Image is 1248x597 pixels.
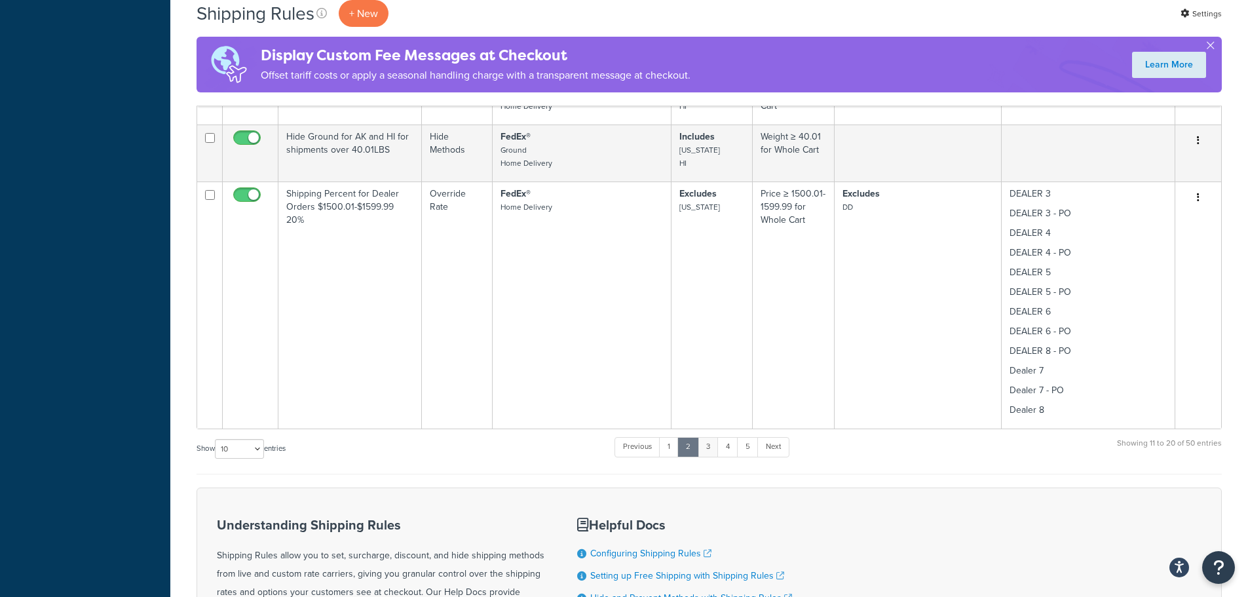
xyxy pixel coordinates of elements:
[501,187,531,201] strong: FedEx®
[1202,551,1235,584] button: Open Resource Center
[1010,345,1167,358] p: DEALER 8 - PO
[278,182,422,429] td: Shipping Percent for Dealer Orders $1500.01-$1599.99 20%
[679,187,717,201] strong: Excludes
[757,437,789,457] a: Next
[501,144,552,169] small: Ground Home Delivery
[1002,182,1175,429] td: DEALER 3
[1181,5,1222,23] a: Settings
[842,187,880,201] strong: Excludes
[659,437,679,457] a: 1
[615,437,660,457] a: Previous
[1010,404,1167,417] p: Dealer 8
[501,201,552,213] small: Home Delivery
[753,125,835,182] td: Weight ≥ 40.01 for Whole Cart
[679,130,715,144] strong: Includes
[1010,384,1167,397] p: Dealer 7 - PO
[278,125,422,182] td: Hide Ground for AK and HI for shipments over 40.01LBS
[1010,227,1167,240] p: DEALER 4
[1010,364,1167,377] p: Dealer 7
[753,182,835,429] td: Price ≥ 1500.01-1599.99 for Whole Cart
[1010,266,1167,279] p: DEALER 5
[1010,207,1167,220] p: DEALER 3 - PO
[197,439,286,459] label: Show entries
[1010,305,1167,318] p: DEALER 6
[197,1,314,26] h1: Shipping Rules
[422,125,493,182] td: Hide Methods
[217,518,544,532] h3: Understanding Shipping Rules
[590,547,711,560] a: Configuring Shipping Rules
[679,144,720,169] small: [US_STATE] HI
[1010,246,1167,260] p: DEALER 4 - PO
[577,518,792,532] h3: Helpful Docs
[501,130,531,144] strong: FedEx®
[677,437,699,457] a: 2
[842,201,853,213] small: DD
[261,66,690,85] p: Offset tariff costs or apply a seasonal handling charge with a transparent message at checkout.
[698,437,719,457] a: 3
[1132,52,1206,78] a: Learn More
[1010,286,1167,299] p: DEALER 5 - PO
[261,45,690,66] h4: Display Custom Fee Messages at Checkout
[422,182,493,429] td: Override Rate
[737,437,759,457] a: 5
[679,201,720,213] small: [US_STATE]
[1010,325,1167,338] p: DEALER 6 - PO
[1117,436,1222,464] div: Showing 11 to 20 of 50 entries
[590,569,784,583] a: Setting up Free Shipping with Shipping Rules
[197,37,261,92] img: duties-banner-06bc72dcb5fe05cb3f9472aba00be2ae8eb53ab6f0d8bb03d382ba314ac3c341.png
[215,439,264,459] select: Showentries
[717,437,738,457] a: 4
